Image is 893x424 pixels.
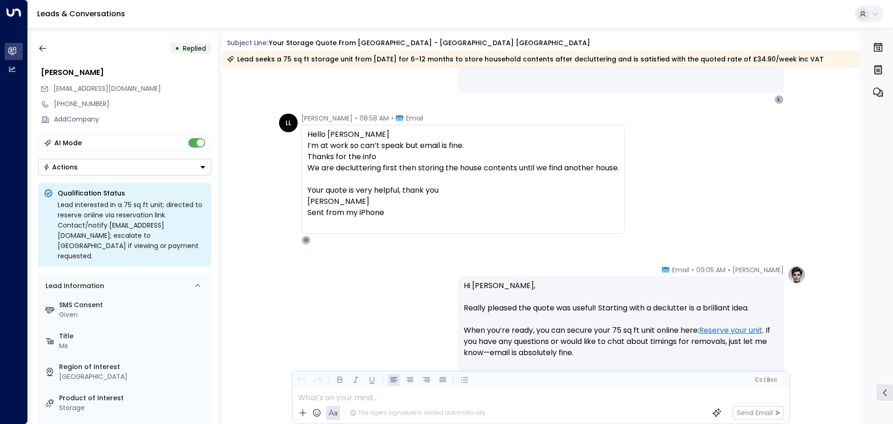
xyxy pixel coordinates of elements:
[279,114,298,132] div: LL
[350,409,486,417] div: The agent signature is added automatically
[37,8,125,19] a: Leads & Conversations
[58,188,206,198] p: Qualification Status
[53,84,161,94] span: lisavalletsfarm@gmail.com
[59,372,207,382] div: [GEOGRAPHIC_DATA]
[59,393,207,403] label: Product of Interest
[725,370,758,381] a: box shop
[59,403,207,413] div: Storage
[355,114,357,123] span: •
[307,140,619,151] div: I’m at work so can’t speak but email is fine.
[696,265,726,275] span: 09:05 AM
[307,129,619,229] div: Hello [PERSON_NAME]
[41,67,211,78] div: [PERSON_NAME]
[672,265,689,275] span: Email
[764,377,766,383] span: |
[312,374,323,386] button: Redo
[733,265,784,275] span: [PERSON_NAME]
[751,376,780,384] button: Cc|Bcc
[58,200,206,261] div: Lead interested in a 75 sq ft unit; directed to reserve online via reservation link. Contact/noti...
[42,281,104,291] div: Lead Information
[59,310,207,320] div: Given
[59,331,207,341] label: Title
[307,207,619,218] div: Sent from my iPhone
[774,95,784,104] div: L
[59,362,207,372] label: Region of Interest
[227,54,824,64] div: Lead seeks a 75 sq ft storage unit from [DATE] for 6–12 months to store household contents after ...
[406,114,423,123] span: Email
[269,38,590,48] div: Your storage quote from [GEOGRAPHIC_DATA] - [GEOGRAPHIC_DATA] [GEOGRAPHIC_DATA]
[54,99,211,109] div: [PHONE_NUMBER]
[699,325,762,336] a: Reserve your unit
[227,38,268,47] span: Subject Line:
[54,114,211,124] div: AddCompany
[307,196,619,229] div: [PERSON_NAME]
[754,377,777,383] span: Cc Bcc
[38,159,211,175] div: Button group with a nested menu
[183,44,206,53] span: Replied
[53,84,161,93] span: [EMAIL_ADDRESS][DOMAIN_NAME]
[360,114,389,123] span: 08:58 AM
[54,138,82,148] div: AI Mode
[307,185,619,196] div: Your quote is very helpful, thank you
[307,151,619,162] div: Thanks for the info
[59,300,207,310] label: SMS Consent
[295,374,307,386] button: Undo
[307,162,619,174] div: We are decluttering first then storing the house contents until we find another house.
[787,265,806,284] img: profile-logo.png
[301,114,353,123] span: [PERSON_NAME]
[391,114,393,123] span: •
[728,265,730,275] span: •
[692,265,694,275] span: •
[301,236,311,245] div: O
[59,341,207,351] div: Ms
[175,40,180,57] div: •
[38,159,211,175] button: Actions
[43,163,78,171] div: Actions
